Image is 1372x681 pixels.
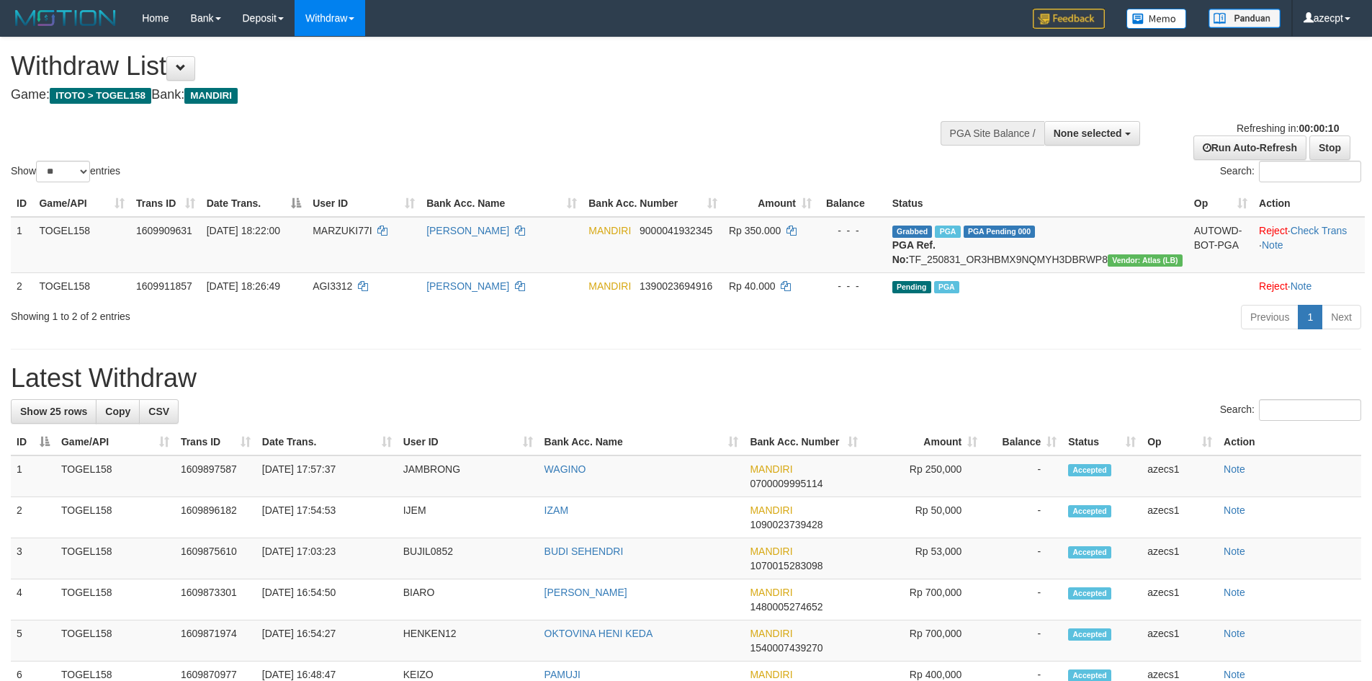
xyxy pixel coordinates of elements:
[723,190,817,217] th: Amount: activate to sort column ascending
[544,628,653,639] a: OKTOVINA HENI KEDA
[1291,225,1348,236] a: Check Trans
[11,303,561,324] div: Showing 1 to 2 of 2 entries
[892,226,933,238] span: Grabbed
[1044,121,1140,146] button: None selected
[256,538,398,579] td: [DATE] 17:03:23
[750,601,822,613] span: Copy 1480005274652 to clipboard
[744,429,864,455] th: Bank Acc. Number: activate to sort column ascending
[864,455,983,497] td: Rp 250,000
[539,429,745,455] th: Bank Acc. Name: activate to sort column ascending
[11,272,33,299] td: 2
[544,669,580,680] a: PAMUJI
[1142,579,1218,620] td: azecs1
[1188,190,1253,217] th: Op: activate to sort column ascending
[1262,239,1283,251] a: Note
[750,546,792,557] span: MANDIRI
[33,217,130,273] td: TOGEL158
[1259,161,1361,182] input: Search:
[1054,128,1122,139] span: None selected
[130,190,201,217] th: Trans ID: activate to sort column ascending
[207,225,280,236] span: [DATE] 18:22:00
[823,279,881,293] div: - - -
[55,429,175,455] th: Game/API: activate to sort column ascending
[983,538,1062,579] td: -
[1220,399,1361,421] label: Search:
[864,538,983,579] td: Rp 53,000
[307,190,421,217] th: User ID: activate to sort column ascending
[750,504,792,516] span: MANDIRI
[1253,190,1365,217] th: Action
[640,225,712,236] span: Copy 9000041932345 to clipboard
[864,579,983,620] td: Rp 700,000
[729,280,776,292] span: Rp 40.000
[1062,429,1142,455] th: Status: activate to sort column ascending
[20,406,87,417] span: Show 25 rows
[729,225,781,236] span: Rp 350.000
[1126,9,1187,29] img: Button%20Memo.svg
[11,190,33,217] th: ID
[1220,161,1361,182] label: Search:
[207,280,280,292] span: [DATE] 18:26:49
[175,579,256,620] td: 1609873301
[33,190,130,217] th: Game/API: activate to sort column ascending
[1068,628,1111,641] span: Accepted
[11,399,97,424] a: Show 25 rows
[588,280,631,292] span: MANDIRI
[1218,429,1361,455] th: Action
[1068,587,1111,600] span: Accepted
[1188,217,1253,273] td: AUTOWD-BOT-PGA
[750,642,822,654] span: Copy 1540007439270 to clipboard
[823,223,881,238] div: - - -
[964,226,1036,238] span: PGA Pending
[136,225,192,236] span: 1609909631
[1298,305,1322,329] a: 1
[983,579,1062,620] td: -
[544,546,624,557] a: BUDI SEHENDRI
[750,519,822,530] span: Copy 1090023739428 to clipboard
[544,587,627,598] a: [PERSON_NAME]
[1224,587,1245,598] a: Note
[136,280,192,292] span: 1609911857
[1241,305,1299,329] a: Previous
[426,225,509,236] a: [PERSON_NAME]
[864,497,983,538] td: Rp 50,000
[398,579,539,620] td: BIARO
[864,620,983,662] td: Rp 700,000
[148,406,169,417] span: CSV
[1253,217,1365,273] td: · ·
[583,190,723,217] th: Bank Acc. Number: activate to sort column ascending
[175,497,256,538] td: 1609896182
[750,669,792,680] span: MANDIRI
[892,239,936,265] b: PGA Ref. No:
[750,560,822,571] span: Copy 1070015283098 to clipboard
[1224,504,1245,516] a: Note
[588,225,631,236] span: MANDIRI
[1209,9,1281,28] img: panduan.png
[11,620,55,662] td: 5
[1259,280,1288,292] a: Reject
[983,455,1062,497] td: -
[544,504,568,516] a: IZAM
[398,429,539,455] th: User ID: activate to sort column ascending
[1068,464,1111,476] span: Accepted
[398,497,539,538] td: IJEM
[1299,123,1339,134] strong: 00:00:10
[1142,538,1218,579] td: azecs1
[1068,505,1111,517] span: Accepted
[11,364,1361,393] h1: Latest Withdraw
[1142,429,1218,455] th: Op: activate to sort column ascending
[313,225,372,236] span: MARZUKI77I
[184,88,238,104] span: MANDIRI
[750,463,792,475] span: MANDIRI
[96,399,140,424] a: Copy
[175,429,256,455] th: Trans ID: activate to sort column ascending
[256,497,398,538] td: [DATE] 17:54:53
[1291,280,1312,292] a: Note
[11,52,900,81] h1: Withdraw List
[426,280,509,292] a: [PERSON_NAME]
[313,280,352,292] span: AGI3312
[11,217,33,273] td: 1
[11,538,55,579] td: 3
[50,88,151,104] span: ITOTO > TOGEL158
[11,579,55,620] td: 4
